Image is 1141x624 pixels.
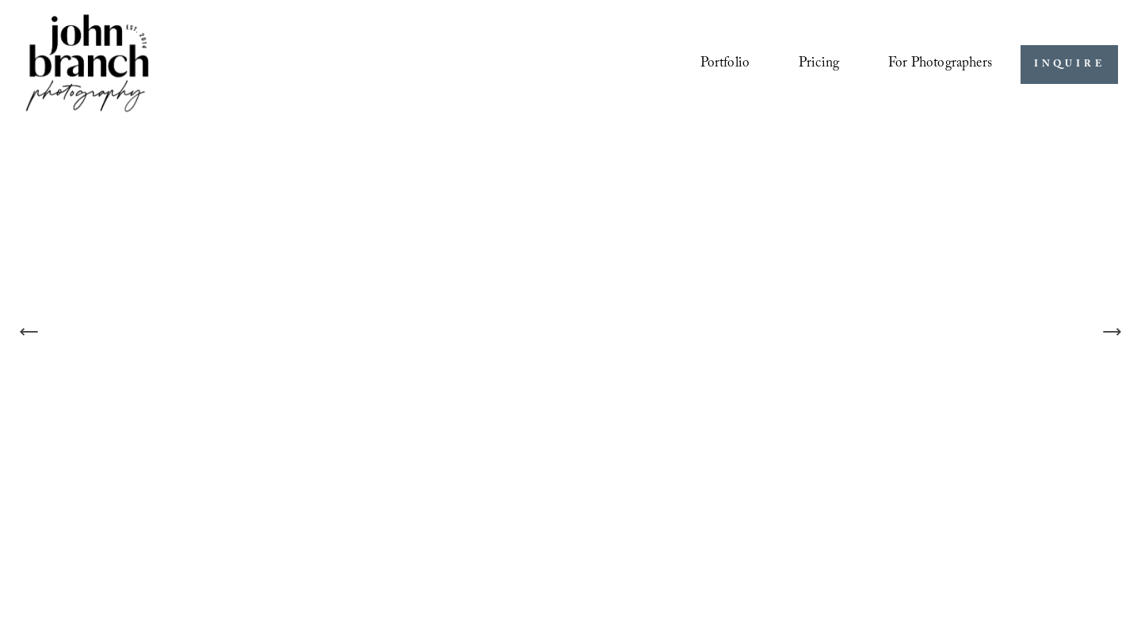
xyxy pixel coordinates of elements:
a: INQUIRE [1021,45,1118,84]
a: Pricing [799,50,839,80]
a: Portfolio [700,50,750,80]
button: Next Slide [1094,314,1129,349]
span: For Photographers [888,51,992,78]
img: John Branch IV Photography [23,11,151,118]
a: folder dropdown [888,50,992,80]
button: Previous Slide [12,314,47,349]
